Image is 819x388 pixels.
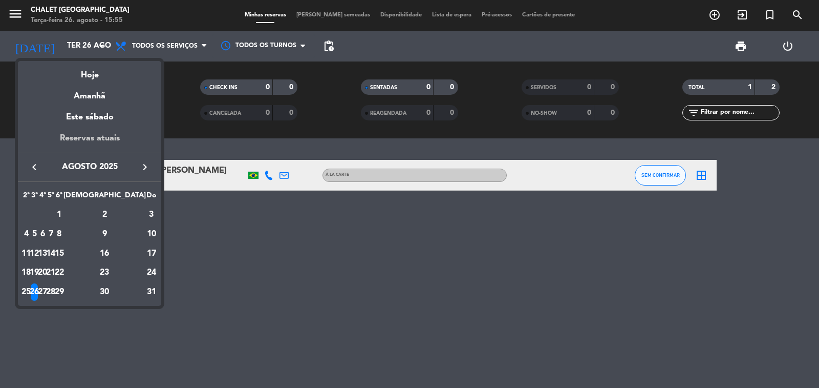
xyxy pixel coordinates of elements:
[47,282,55,302] td: 28 de agosto de 2025
[22,224,30,244] td: 4 de agosto de 2025
[68,264,142,281] div: 23
[63,205,146,224] td: 2 de agosto de 2025
[146,264,157,281] div: 24
[31,283,38,301] div: 26
[23,226,30,243] div: 4
[47,226,55,243] div: 7
[47,283,55,301] div: 28
[18,132,161,153] div: Reservas atuais
[146,190,157,206] th: Domingo
[22,244,30,263] td: 11 de agosto de 2025
[39,264,47,281] div: 20
[63,282,146,302] td: 30 de agosto de 2025
[30,190,38,206] th: Terça-feira
[55,283,63,301] div: 29
[47,263,55,282] td: 21 de agosto de 2025
[31,264,38,281] div: 19
[68,226,142,243] div: 9
[31,245,38,262] div: 12
[18,61,161,82] div: Hoje
[68,206,142,223] div: 2
[18,103,161,132] div: Este sábado
[47,224,55,244] td: 7 de agosto de 2025
[22,282,30,302] td: 25 de agosto de 2025
[63,263,146,282] td: 23 de agosto de 2025
[63,224,146,244] td: 9 de agosto de 2025
[22,263,30,282] td: 18 de agosto de 2025
[31,226,38,243] div: 5
[146,282,157,302] td: 31 de agosto de 2025
[55,282,63,302] td: 29 de agosto de 2025
[30,244,38,263] td: 12 de agosto de 2025
[55,263,63,282] td: 22 de agosto de 2025
[30,224,38,244] td: 5 de agosto de 2025
[38,190,47,206] th: Quarta-feira
[55,190,63,206] th: Sexta-feira
[47,244,55,263] td: 14 de agosto de 2025
[18,82,161,103] div: Amanhã
[38,244,47,263] td: 13 de agosto de 2025
[47,264,55,281] div: 21
[55,205,63,224] td: 1 de agosto de 2025
[22,190,30,206] th: Segunda-feira
[146,244,157,263] td: 17 de agosto de 2025
[146,283,157,301] div: 31
[30,263,38,282] td: 19 de agosto de 2025
[146,206,157,223] div: 3
[55,206,63,223] div: 1
[63,190,146,206] th: Sábado
[38,224,47,244] td: 6 de agosto de 2025
[146,205,157,224] td: 3 de agosto de 2025
[55,226,63,243] div: 8
[63,244,146,263] td: 16 de agosto de 2025
[23,245,30,262] div: 11
[39,245,47,262] div: 13
[136,160,154,174] button: keyboard_arrow_right
[68,283,142,301] div: 30
[47,190,55,206] th: Quinta-feira
[55,244,63,263] td: 15 de agosto de 2025
[30,282,38,302] td: 26 de agosto de 2025
[146,263,157,282] td: 24 de agosto de 2025
[23,264,30,281] div: 18
[39,283,47,301] div: 27
[22,205,55,224] td: AGO
[39,226,47,243] div: 6
[38,263,47,282] td: 20 de agosto de 2025
[47,245,55,262] div: 14
[28,161,40,173] i: keyboard_arrow_left
[146,245,157,262] div: 17
[55,224,63,244] td: 8 de agosto de 2025
[55,264,63,281] div: 22
[139,161,151,173] i: keyboard_arrow_right
[146,226,157,243] div: 10
[23,283,30,301] div: 25
[38,282,47,302] td: 27 de agosto de 2025
[25,160,44,174] button: keyboard_arrow_left
[146,224,157,244] td: 10 de agosto de 2025
[55,245,63,262] div: 15
[68,245,142,262] div: 16
[44,160,136,174] span: agosto 2025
